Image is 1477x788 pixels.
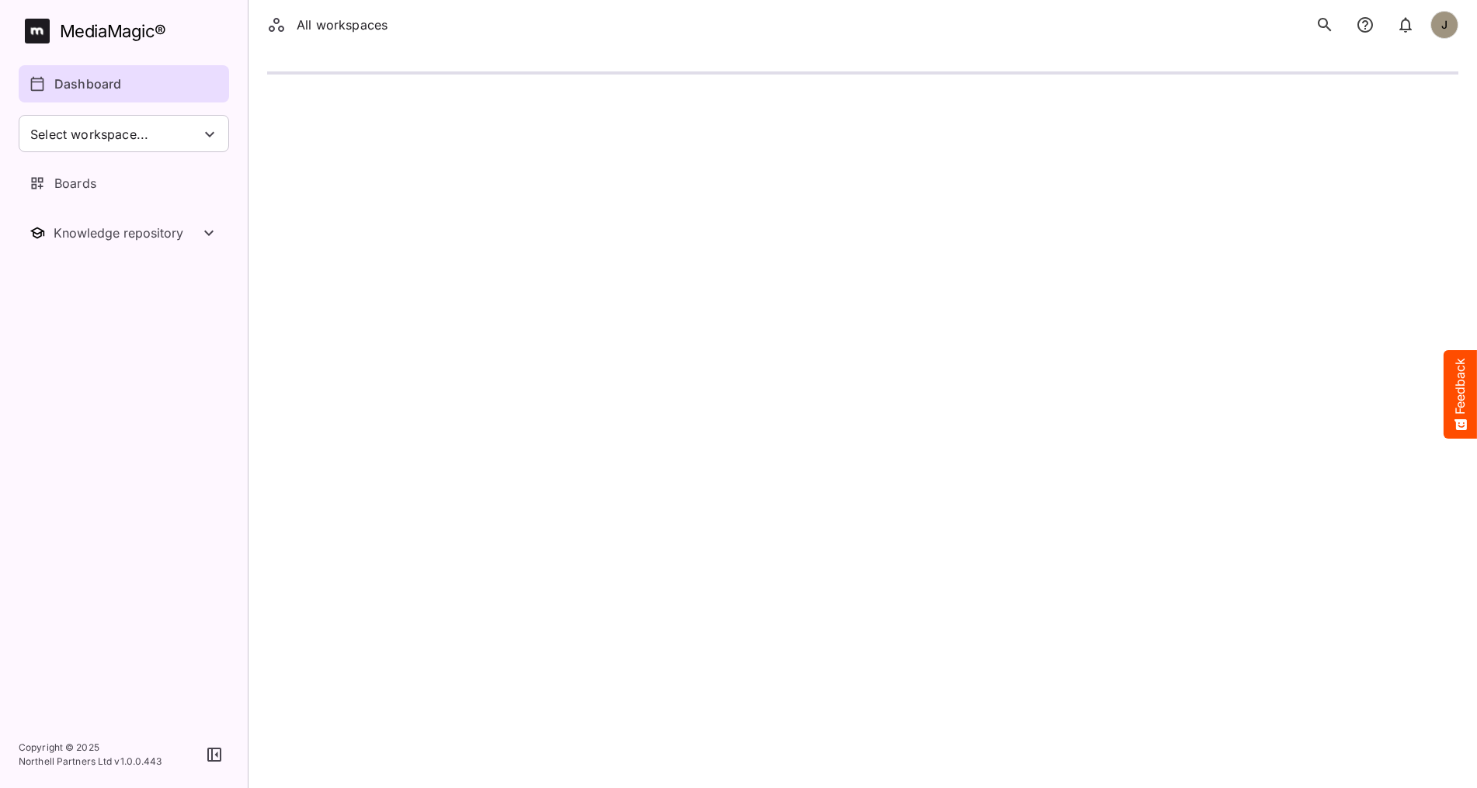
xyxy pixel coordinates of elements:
button: notifications [1390,9,1421,40]
p: Dashboard [54,75,121,93]
a: Dashboard [19,65,229,102]
div: MediaMagic ® [60,19,166,44]
span: Select workspace... [30,126,148,144]
div: J [1430,11,1458,39]
a: MediaMagic® [25,19,229,43]
nav: Knowledge repository [19,214,229,252]
a: Boards [19,165,229,202]
p: Northell Partners Ltd v 1.0.0.443 [19,755,162,769]
button: search [1309,9,1340,40]
button: Toggle Knowledge repository [19,214,229,252]
button: notifications [1350,9,1381,40]
div: Knowledge repository [54,225,200,241]
p: Boards [54,174,96,193]
p: Copyright © 2025 [19,741,162,755]
button: Feedback [1444,350,1477,439]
